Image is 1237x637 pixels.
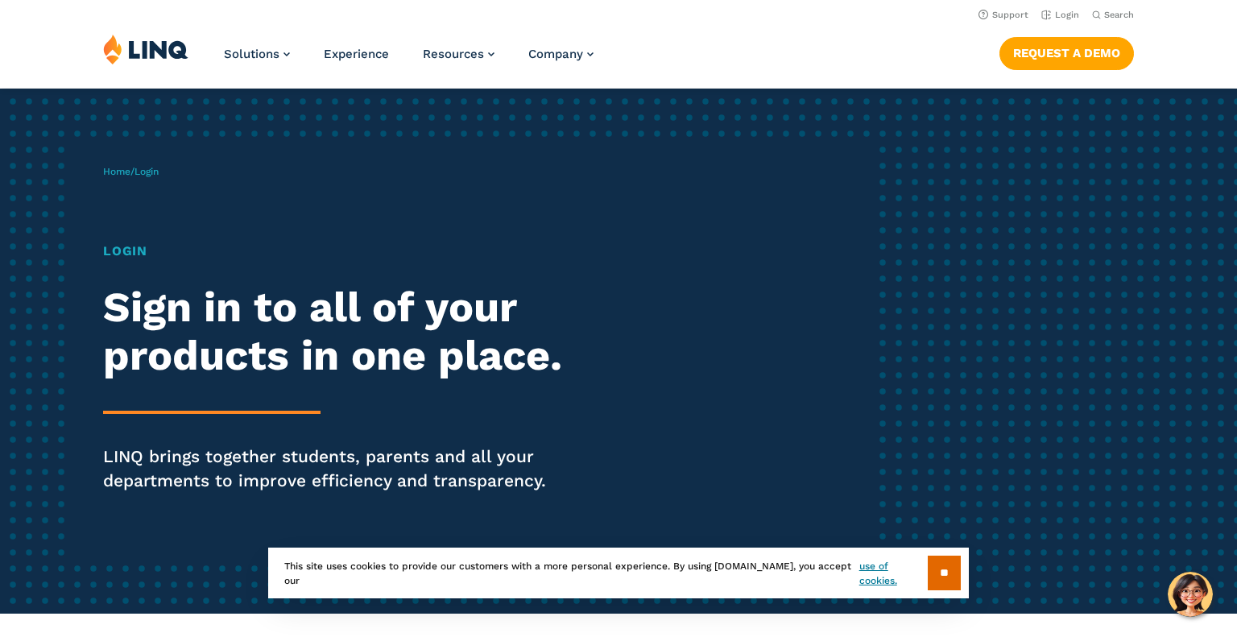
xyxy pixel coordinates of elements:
span: Search [1104,10,1134,20]
h2: Sign in to all of your products in one place. [103,283,580,380]
span: Login [134,166,159,177]
span: Resources [423,47,484,61]
a: Experience [324,47,389,61]
button: Hello, have a question? Let’s chat. [1168,572,1213,617]
h1: Login [103,242,580,261]
nav: Primary Navigation [224,34,594,87]
button: Open Search Bar [1092,9,1134,21]
a: use of cookies. [859,559,928,588]
a: Login [1041,10,1079,20]
img: LINQ | K‑12 Software [103,34,188,64]
span: / [103,166,159,177]
p: LINQ brings together students, parents and all your departments to improve efficiency and transpa... [103,445,580,493]
a: Resources [423,47,494,61]
div: This site uses cookies to provide our customers with a more personal experience. By using [DOMAIN... [268,548,969,598]
a: Home [103,166,130,177]
span: Solutions [224,47,279,61]
a: Company [528,47,594,61]
a: Support [978,10,1028,20]
nav: Button Navigation [999,34,1134,69]
a: Solutions [224,47,290,61]
a: Request a Demo [999,37,1134,69]
span: Company [528,47,583,61]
